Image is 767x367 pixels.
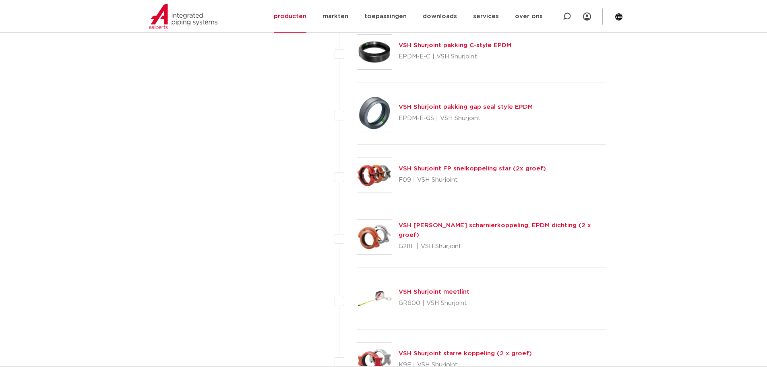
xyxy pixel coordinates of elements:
[399,289,469,295] a: VSH Shurjoint meetlint
[399,222,591,238] a: VSH [PERSON_NAME] scharnierkoppeling, EPDM dichting (2 x groef)
[399,166,546,172] a: VSH Shurjoint FP snelkoppeling star (2x groef)
[399,42,511,48] a: VSH Shurjoint pakking C-style EPDM
[399,104,533,110] a: VSH Shurjoint pakking gap seal style EPDM
[357,35,392,69] img: Thumbnail for VSH Shurjoint pakking C-style EPDM
[357,220,392,254] img: Thumbnail for VSH Shurjoint scharnierkoppeling, EPDM dichting (2 x groef)
[357,281,392,316] img: Thumbnail for VSH Shurjoint meetlint
[357,158,392,193] img: Thumbnail for VSH Shurjoint FP snelkoppeling star (2x groef)
[357,96,392,131] img: Thumbnail for VSH Shurjoint pakking gap seal style EPDM
[399,240,607,253] p: G28E | VSH Shurjoint
[399,297,469,310] p: GR600 | VSH Shurjoint
[399,50,511,63] p: EPDM-E-C | VSH Shurjoint
[399,350,532,357] a: VSH Shurjoint starre koppeling (2 x groef)
[399,174,546,187] p: F09 | VSH Shurjoint
[399,112,533,125] p: EPDM-E-GS | VSH Shurjoint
